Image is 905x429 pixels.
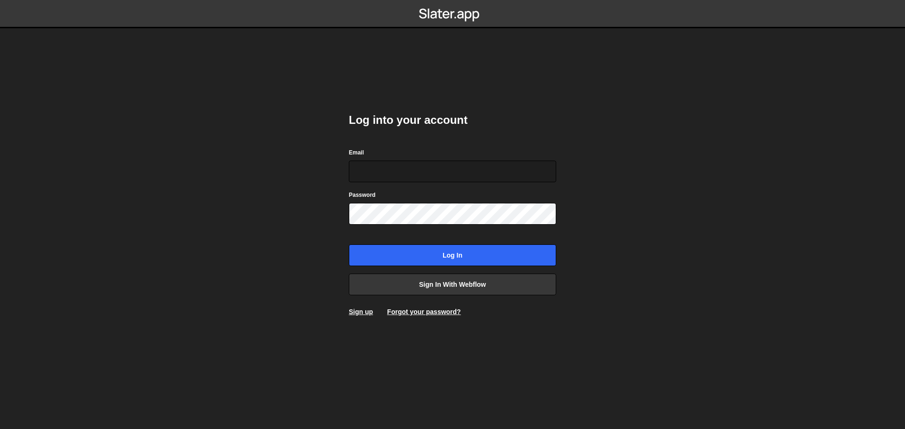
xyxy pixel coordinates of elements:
[349,274,556,295] a: Sign in with Webflow
[387,308,461,316] a: Forgot your password?
[349,148,364,157] label: Email
[349,113,556,128] h2: Log into your account
[349,244,556,266] input: Log in
[349,190,376,200] label: Password
[349,308,373,316] a: Sign up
